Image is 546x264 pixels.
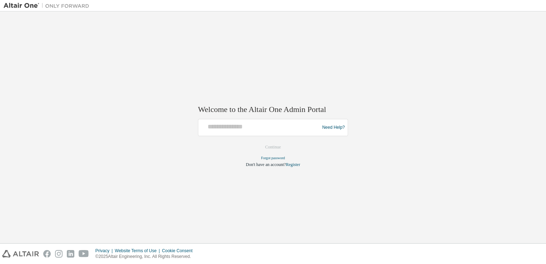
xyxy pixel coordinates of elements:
div: Website Terms of Use [115,248,162,254]
div: Privacy [95,248,115,254]
img: instagram.svg [55,250,63,258]
div: Cookie Consent [162,248,197,254]
img: Altair One [4,2,93,9]
a: Forgot password [261,156,285,160]
a: Register [286,162,300,167]
p: © 2025 Altair Engineering, Inc. All Rights Reserved. [95,254,197,260]
img: linkedin.svg [67,250,74,258]
img: facebook.svg [43,250,51,258]
img: altair_logo.svg [2,250,39,258]
img: youtube.svg [79,250,89,258]
a: Need Help? [322,127,345,128]
h2: Welcome to the Altair One Admin Portal [198,104,348,114]
span: Don't have an account? [246,162,286,167]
